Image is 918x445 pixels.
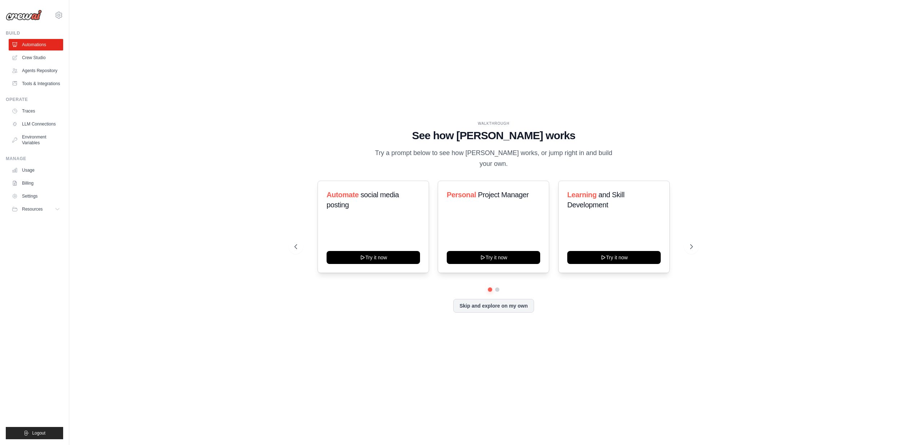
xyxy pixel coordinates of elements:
[9,39,63,50] a: Automations
[9,131,63,149] a: Environment Variables
[882,410,918,445] iframe: Chat Widget
[9,177,63,189] a: Billing
[567,191,624,209] span: and Skill Development
[6,30,63,36] div: Build
[327,191,399,209] span: social media posting
[9,203,63,215] button: Resources
[9,78,63,89] a: Tools & Integrations
[447,251,540,264] button: Try it now
[9,52,63,63] a: Crew Studio
[6,97,63,102] div: Operate
[22,206,43,212] span: Resources
[453,299,534,313] button: Skip and explore on my own
[9,118,63,130] a: LLM Connections
[9,65,63,76] a: Agents Repository
[294,121,693,126] div: WALKTHROUGH
[6,10,42,21] img: Logo
[6,427,63,439] button: Logout
[6,156,63,162] div: Manage
[327,191,359,199] span: Automate
[327,251,420,264] button: Try it now
[567,191,596,199] span: Learning
[447,191,476,199] span: Personal
[9,190,63,202] a: Settings
[294,129,693,142] h1: See how [PERSON_NAME] works
[9,105,63,117] a: Traces
[372,148,615,169] p: Try a prompt below to see how [PERSON_NAME] works, or jump right in and build your own.
[32,430,45,436] span: Logout
[9,164,63,176] a: Usage
[478,191,529,199] span: Project Manager
[567,251,661,264] button: Try it now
